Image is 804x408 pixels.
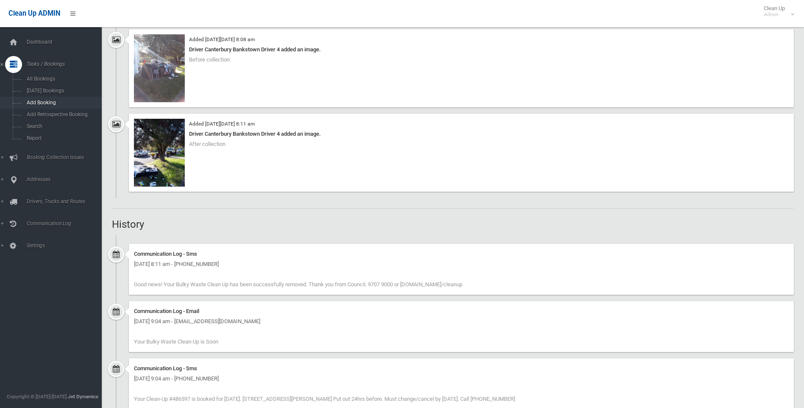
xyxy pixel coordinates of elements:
[112,219,794,230] h2: History
[134,249,789,259] div: Communication Log - Sms
[24,198,108,204] span: Drivers, Trucks and Routes
[24,221,108,226] span: Communication Log
[134,119,185,187] img: 2025-10-0808.11.384181586803824391751.jpg
[24,88,101,94] span: [DATE] Bookings
[134,338,218,345] span: Your Bulky Waste Clean-Up is Soon
[189,36,255,42] small: Added [DATE][DATE] 8:08 am
[759,5,793,18] span: Clean Up
[24,123,101,129] span: Search
[134,259,789,269] div: [DATE] 8:11 am - [PHONE_NUMBER]
[134,316,789,327] div: [DATE] 9:04 am - [EMAIL_ADDRESS][DOMAIN_NAME]
[8,9,60,17] span: Clean Up ADMIN
[24,176,108,182] span: Addresses
[24,135,101,141] span: Report
[134,129,789,139] div: Driver Canterbury Bankstown Driver 4 added an image.
[134,281,462,288] span: Good news! Your Bulky Waste Clean Up has been successfully removed. Thank you from Council. 9707 ...
[134,363,789,374] div: Communication Log - Sms
[7,394,67,400] span: Copyright © [DATE]-[DATE]
[134,374,789,384] div: [DATE] 9:04 am - [PHONE_NUMBER]
[134,396,515,402] span: Your Clean-Up #486597 is booked for [DATE]. [STREET_ADDRESS][PERSON_NAME] Put out 24hrs before. M...
[189,121,255,127] small: Added [DATE][DATE] 8:11 am
[24,39,108,45] span: Dashboard
[24,100,101,106] span: Add Booking
[24,243,108,249] span: Settings
[764,11,785,18] small: Admin
[24,112,101,117] span: Add Retrospective Booking
[24,154,108,160] span: Booking Collection Issues
[134,45,789,55] div: Driver Canterbury Bankstown Driver 4 added an image.
[189,141,225,147] span: After collection
[134,306,789,316] div: Communication Log - Email
[24,61,108,67] span: Tasks / Bookings
[134,34,185,102] img: 2025-10-0808.07.595029849607368365211.jpg
[68,394,98,400] strong: Jet Dynamics
[189,56,230,63] span: Before collection
[24,76,101,82] span: All Bookings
